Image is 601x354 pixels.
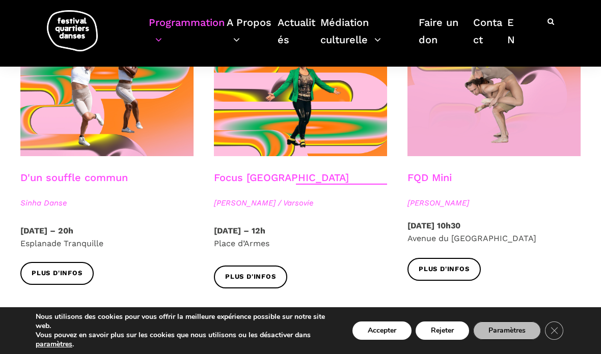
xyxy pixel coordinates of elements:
[407,197,581,209] span: [PERSON_NAME]
[214,265,287,288] a: Plus d'infos
[225,272,276,282] span: Plus d'infos
[407,233,536,243] span: Avenue du [GEOGRAPHIC_DATA]
[36,331,333,349] p: Vous pouvez en savoir plus sur les cookies que nous utilisons ou les désactiver dans .
[473,14,507,61] a: Contact
[545,321,563,340] button: Close GDPR Cookie Banner
[407,171,452,184] a: FQD Mini
[407,221,460,230] strong: [DATE] 10h30
[149,14,227,61] a: Programmation
[352,321,412,340] button: Accepter
[214,171,349,184] a: Focus [GEOGRAPHIC_DATA]
[278,14,321,61] a: Actualités
[36,340,72,349] button: paramètres
[20,171,128,184] a: D'un souffle commun
[227,14,278,61] a: A Propos
[419,264,470,275] span: Plus d'infos
[419,14,473,61] a: Faire un don
[214,197,387,209] span: [PERSON_NAME] / Varsovie
[507,14,520,61] a: EN
[32,268,83,279] span: Plus d'infos
[36,312,333,331] p: Nous utilisons des cookies pour vous offrir la meilleure expérience possible sur notre site web.
[47,10,98,51] img: logo-fqd-med
[214,224,387,250] p: Place d’Armes
[20,239,103,248] span: Esplanade Tranquille
[320,14,419,61] a: Médiation culturelle
[20,226,73,235] strong: [DATE] – 20h
[214,226,265,235] strong: [DATE] – 12h
[20,197,194,209] span: Sinha Danse
[473,321,541,340] button: Paramètres
[407,258,481,281] a: Plus d'infos
[20,262,94,285] a: Plus d'infos
[416,321,469,340] button: Rejeter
